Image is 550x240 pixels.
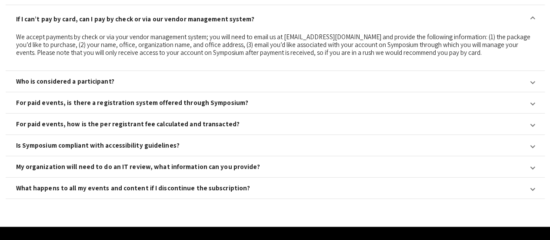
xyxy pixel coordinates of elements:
[16,33,534,57] div: We accept payments by check or via your vendor management system; you will need to email us at [E...
[6,156,545,177] mat-expansion-panel-header: My organization will need to do an IT review, what information can you provide?
[16,142,180,149] div: Is Symposium compliant with accessibility guidelines?
[7,201,37,233] iframe: Chat
[16,184,250,192] div: What happens to all my events and content if I discontinue the subscription?
[16,78,114,85] div: Who is considered a participant?
[16,99,248,107] div: For paid events, is there a registration system offered through Symposium?
[16,15,255,23] div: If I can’t pay by card, can I pay by check or via our vendor management system?
[16,163,260,171] div: My organization will need to do an IT review, what information can you provide?
[6,71,545,92] mat-expansion-panel-header: Who is considered a participant?
[6,135,545,156] mat-expansion-panel-header: Is Symposium compliant with accessibility guidelines?
[6,92,545,113] mat-expansion-panel-header: For paid events, is there a registration system offered through Symposium?
[6,114,545,135] mat-expansion-panel-header: For paid events, how is the per registrant fee calculated and transacted?
[6,33,545,64] div: If I can’t pay by card, can I pay by check or via our vendor management system?
[6,178,545,199] mat-expansion-panel-header: What happens to all my events and content if I discontinue the subscription?
[16,120,240,128] div: For paid events, how is the per registrant fee calculated and transacted?
[6,5,545,33] mat-expansion-panel-header: If I can’t pay by card, can I pay by check or via our vendor management system?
